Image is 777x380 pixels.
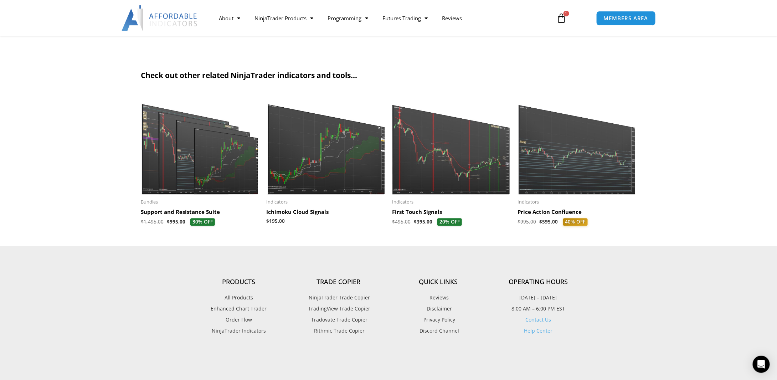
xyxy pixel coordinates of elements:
[307,293,370,302] span: NinjaTrader Trade Copier
[267,209,385,218] a: Ichimoku Cloud Signals
[267,209,385,216] h2: Ichimoku Cloud Signals
[392,219,411,225] bdi: 495.00
[425,304,452,313] span: Disclaimer
[414,219,432,225] bdi: 395.00
[392,199,511,205] span: Indicators
[289,326,388,335] a: Rithmic Trade Copier
[388,315,488,324] a: Privacy Policy
[289,304,388,313] a: TradingView Trade Copier
[435,10,469,26] a: Reviews
[141,71,636,80] h2: Check out other related NinjaTrader indicators and tools...
[313,326,365,335] span: Rithmic Trade Copier
[518,219,521,225] span: $
[320,10,375,26] a: Programming
[289,315,388,324] a: Tradovate Trade Copier
[418,326,459,335] span: Discord Channel
[190,218,215,226] span: 30% OFF
[122,5,198,31] img: LogoAI | Affordable Indicators – NinjaTrader
[267,93,385,195] img: Ichimuku | Affordable Indicators – NinjaTrader
[604,16,648,21] span: MEMBERS AREA
[141,219,164,225] bdi: 1,495.00
[310,315,368,324] span: Tradovate Trade Copier
[518,199,637,205] span: Indicators
[141,209,259,218] a: Support and Resistance Suite
[414,219,417,225] span: $
[212,326,266,335] span: NinjaTrader Indicators
[388,326,488,335] a: Discord Channel
[388,293,488,302] a: Reviews
[189,278,289,286] h4: Products
[141,93,259,195] img: Support and Resistance Suite 1 | Affordable Indicators – NinjaTrader
[267,199,385,205] span: Indicators
[141,209,259,216] h2: Support and Resistance Suite
[211,304,267,313] span: Enhanced Chart Trader
[422,315,455,324] span: Privacy Policy
[546,8,577,29] a: 1
[392,209,511,216] h2: First Touch Signals
[392,219,395,225] span: $
[141,219,144,225] span: $
[437,218,462,226] span: 20% OFF
[267,218,269,224] span: $
[518,93,637,195] img: Price Action Confluence 2 | Affordable Indicators – NinjaTrader
[428,293,449,302] span: Reviews
[525,316,551,323] a: Contact Us
[247,10,320,26] a: NinjaTrader Products
[540,219,558,225] bdi: 595.00
[753,356,770,373] div: Open Intercom Messenger
[596,11,656,26] a: MEMBERS AREA
[388,304,488,313] a: Disclaimer
[488,293,588,302] p: [DATE] – [DATE]
[212,10,548,26] nav: Menu
[518,209,637,218] a: Price Action Confluence
[563,218,588,226] span: 40% OFF
[189,326,289,335] a: NinjaTrader Indicators
[564,11,569,16] span: 1
[189,304,289,313] a: Enhanced Chart Trader
[307,304,371,313] span: TradingView Trade Copier
[488,278,588,286] h4: Operating Hours
[289,278,388,286] h4: Trade Copier
[167,219,170,225] span: $
[540,219,542,225] span: $
[518,209,637,216] h2: Price Action Confluence
[189,293,289,302] a: All Products
[518,219,536,225] bdi: 995.00
[141,199,259,205] span: Bundles
[226,315,252,324] span: Order Flow
[488,304,588,313] p: 8:00 AM – 6:00 PM EST
[212,10,247,26] a: About
[392,209,511,218] a: First Touch Signals
[189,315,289,324] a: Order Flow
[388,278,488,286] h4: Quick Links
[392,93,511,195] img: First Touch Signals 1 | Affordable Indicators – NinjaTrader
[375,10,435,26] a: Futures Trading
[524,327,552,334] a: Help Center
[225,293,253,302] span: All Products
[289,293,388,302] a: NinjaTrader Trade Copier
[267,218,285,224] bdi: 195.00
[167,219,185,225] bdi: 995.00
